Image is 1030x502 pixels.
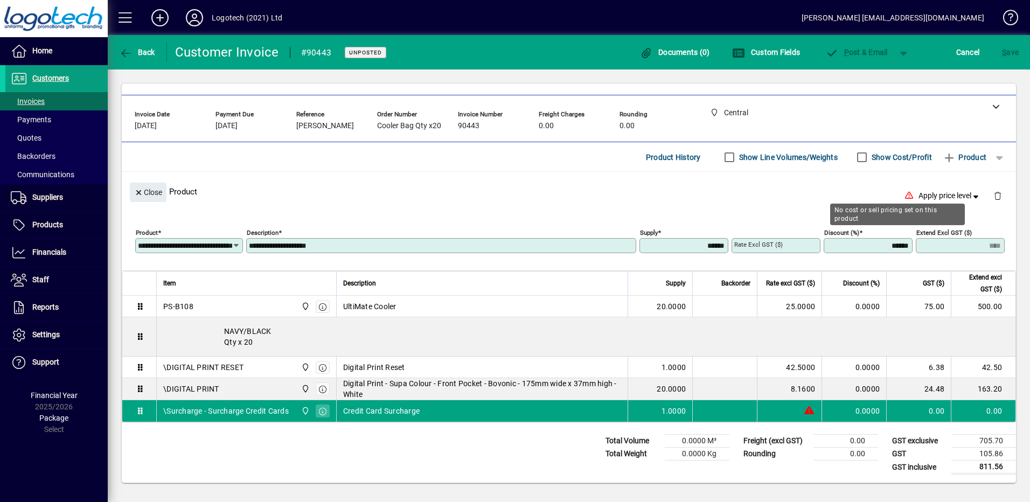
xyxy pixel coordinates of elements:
span: Discount (%) [843,277,880,289]
td: 0.00 [951,400,1015,422]
div: PS-B108 [163,301,193,312]
span: Package [39,414,68,422]
div: #90443 [301,44,332,61]
td: 163.20 [951,378,1015,400]
div: Customer Invoice [175,44,279,61]
span: Central [298,405,311,417]
a: Home [5,38,108,65]
span: Cancel [956,44,980,61]
label: Show Line Volumes/Weights [737,152,838,163]
button: Apply price level [914,186,985,206]
span: Custom Fields [732,48,800,57]
span: 0.00 [620,122,635,130]
a: Suppliers [5,184,108,211]
span: UltiMate Cooler [343,301,396,312]
button: Add [143,8,177,27]
td: 0.0000 [822,357,886,378]
td: 24.48 [886,378,951,400]
td: 0.0000 [822,378,886,400]
button: Back [116,43,158,62]
div: [PERSON_NAME] [EMAIL_ADDRESS][DOMAIN_NAME] [802,9,984,26]
mat-label: Discount (%) [824,229,859,236]
td: 0.00 [886,400,951,422]
button: Delete [985,183,1011,208]
div: Product [122,172,1016,211]
span: 90443 [458,122,479,130]
a: Knowledge Base [995,2,1017,37]
span: Reports [32,303,59,311]
a: Reports [5,294,108,321]
span: Supply [666,277,686,289]
div: 25.0000 [764,301,815,312]
button: Cancel [954,43,983,62]
span: Apply price level [918,190,981,201]
span: [DATE] [135,122,157,130]
span: Backorders [11,152,55,161]
div: \DIGITAL PRINT RESET [163,362,243,373]
mat-label: Rate excl GST ($) [734,241,783,248]
span: Credit Card Surcharge [343,406,420,416]
div: \Surcharge - Surcharge Credit Cards [163,406,289,416]
mat-label: Extend excl GST ($) [916,229,972,236]
td: Total Volume [600,435,665,448]
span: [DATE] [215,122,238,130]
td: 0.00 [813,435,878,448]
span: Digital Print - Supa Colour - Front Pocket - Bovonic - 175mm wide x 37mm high - White [343,378,621,400]
td: Total Weight [600,448,665,461]
span: Cooler Bag Qty x20 [377,122,441,130]
span: S [1002,48,1006,57]
span: Central [298,361,311,373]
a: Settings [5,322,108,348]
label: Show Cost/Profit [869,152,932,163]
button: Profile [177,8,212,27]
a: Quotes [5,129,108,147]
span: Suppliers [32,193,63,201]
td: 0.0000 [822,400,886,422]
span: 20.0000 [657,384,686,394]
app-page-header-button: Delete [985,191,1011,200]
td: 6.38 [886,357,951,378]
span: Central [298,301,311,312]
div: No cost or sell pricing set on this product [830,204,965,225]
a: Payments [5,110,108,129]
td: 0.0000 [822,296,886,317]
span: Digital Print Reset [343,362,405,373]
td: 705.70 [951,435,1016,448]
td: Rounding [738,448,813,461]
span: Support [32,358,59,366]
a: Financials [5,239,108,266]
div: 8.1600 [764,384,815,394]
td: 75.00 [886,296,951,317]
td: 811.56 [951,461,1016,474]
td: 42.50 [951,357,1015,378]
span: Backorder [721,277,750,289]
button: Documents (0) [637,43,713,62]
div: 42.5000 [764,362,815,373]
span: Documents (0) [640,48,710,57]
a: Staff [5,267,108,294]
app-page-header-button: Close [127,187,169,197]
div: Logotech (2021) Ltd [212,9,282,26]
span: Unposted [349,49,382,56]
span: Extend excl GST ($) [958,271,1002,295]
app-page-header-button: Back [108,43,167,62]
button: Custom Fields [729,43,803,62]
mat-label: Supply [640,229,658,236]
a: Communications [5,165,108,184]
span: Financial Year [31,391,78,400]
td: 0.00 [813,448,878,461]
td: 0.0000 Kg [665,448,729,461]
td: GST [887,448,951,461]
td: 500.00 [951,296,1015,317]
span: [PERSON_NAME] [296,122,354,130]
a: Backorders [5,147,108,165]
span: Financials [32,248,66,256]
span: Close [134,184,162,201]
td: 105.86 [951,448,1016,461]
span: 20.0000 [657,301,686,312]
span: Home [32,46,52,55]
span: Product [943,149,986,166]
td: GST inclusive [887,461,951,474]
span: 1.0000 [662,406,686,416]
button: Post & Email [820,43,893,62]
